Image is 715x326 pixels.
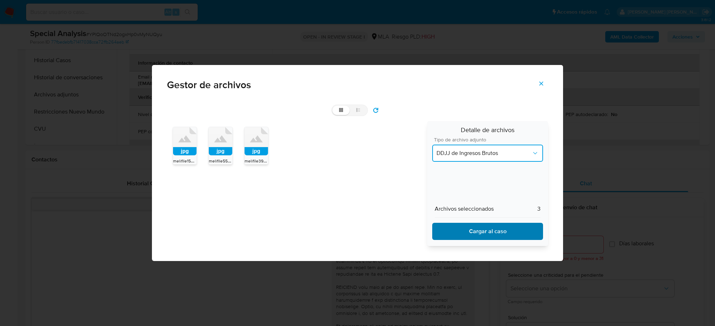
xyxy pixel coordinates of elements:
[432,223,543,240] button: Descargar
[167,80,548,90] span: Gestor de archivos
[537,205,541,212] span: 3
[434,137,545,142] span: Tipo de archivo adjunto
[442,224,534,239] span: Cargar al caso
[208,127,233,165] div: jpgmelifile5543840847238509840.jpg
[432,145,543,162] button: document types
[173,127,197,165] div: jpgmelifile150016542036652668.jpg
[245,157,310,164] span: melifile3904078369189251837.jpg
[173,157,237,164] span: melifile150016542036652668.jpg
[432,126,543,137] span: Detalle de archivos
[437,150,532,157] span: DDJJ de Ingresos Brutos
[529,75,554,92] button: Cerrar
[244,127,268,165] div: jpgmelifile3904078369189251837.jpg
[368,105,384,116] button: refresh
[209,157,277,164] span: melifile5543840847238509840.jpg
[435,205,494,212] span: Archivos seleccionados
